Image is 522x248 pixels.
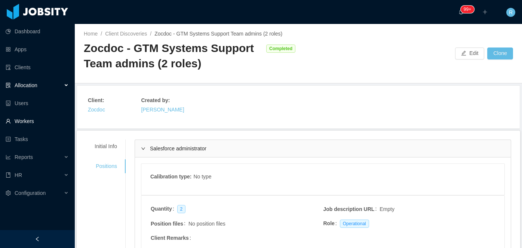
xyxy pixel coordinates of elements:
[461,6,474,13] sup: 250
[86,140,126,153] div: Initial Info
[135,140,511,157] div: icon: rightSalesforce administrator
[15,172,22,178] span: HR
[150,146,206,151] span: Salesforce administrator
[88,97,104,103] strong: Client :
[340,220,369,228] span: Operational
[84,31,98,37] a: Home
[6,154,11,160] i: icon: line-chart
[150,31,151,37] span: /
[151,206,172,212] strong: Quantity
[15,82,37,88] span: Allocation
[266,45,295,53] span: Completed
[323,206,374,212] strong: Job description URL
[141,107,184,113] a: [PERSON_NAME]
[88,107,105,113] a: Zocdoc
[6,172,11,178] i: icon: book
[193,173,211,182] div: No type
[509,8,513,17] span: R
[6,83,11,88] i: icon: solution
[380,205,394,213] span: Empty
[6,132,69,147] a: icon: profileTasks
[487,48,513,59] button: Clone
[6,24,69,39] a: icon: pie-chartDashboard
[6,96,69,111] a: icon: robotUsers
[455,48,484,59] button: icon: editEdit
[84,41,262,71] div: Zocdoc - GTM Systems Support Team admins (2 roles)
[141,146,145,151] i: icon: right
[188,220,225,228] span: No position files
[323,220,334,226] strong: Role
[6,42,69,57] a: icon: appstoreApps
[6,60,69,75] a: icon: auditClients
[101,31,102,37] span: /
[482,9,488,15] i: icon: plus
[151,235,189,241] strong: Client Remarks
[105,31,147,37] a: Client Discoveries
[6,114,69,129] a: icon: userWorkers
[6,190,11,196] i: icon: setting
[15,190,46,196] span: Configuration
[177,205,186,213] span: 2
[141,97,170,103] strong: Created by :
[151,221,183,227] strong: Position files
[458,9,464,15] i: icon: bell
[15,154,33,160] span: Reports
[150,174,191,180] strong: Calibration type :
[154,31,282,37] span: Zocdoc - GTM Systems Support Team admins (2 roles)
[86,159,126,173] div: Positions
